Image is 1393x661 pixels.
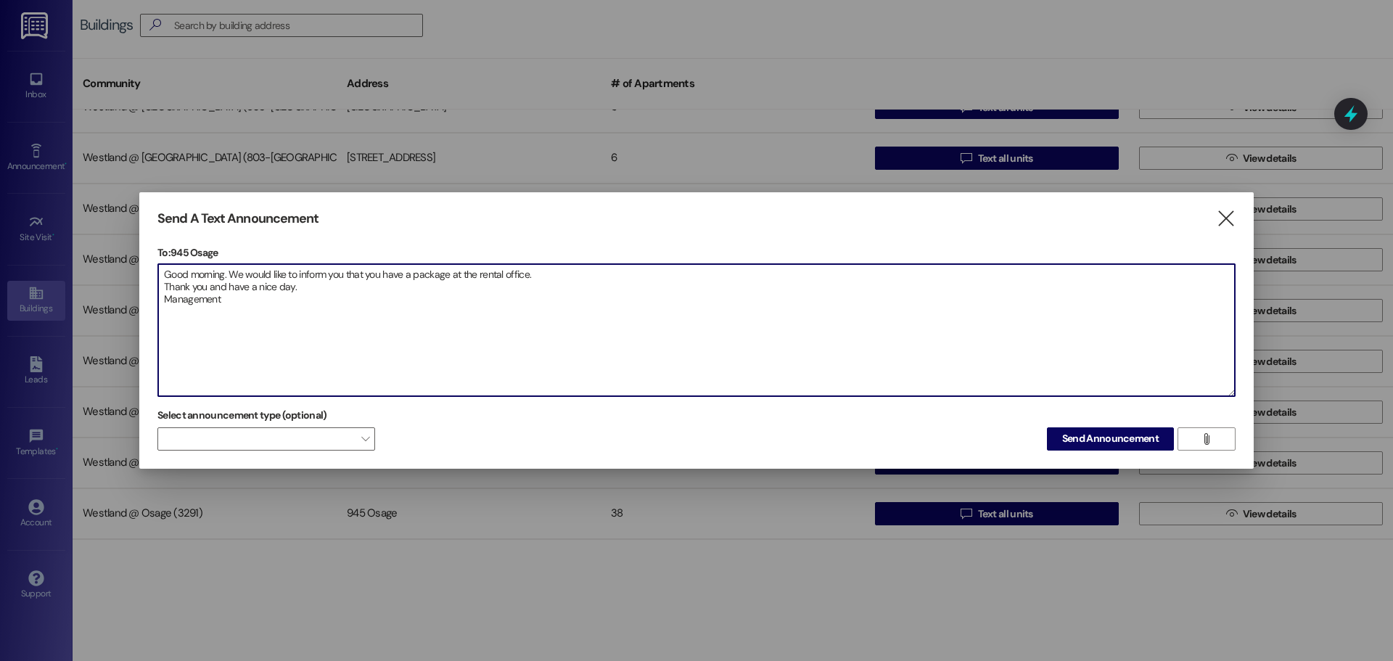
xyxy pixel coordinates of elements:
[157,263,1236,397] div: Good morning. We would like to inform you that you have a package at the rental office. Thank you...
[157,210,319,227] h3: Send A Text Announcement
[1216,211,1236,226] i: 
[157,404,327,427] label: Select announcement type (optional)
[1047,427,1174,451] button: Send Announcement
[1201,433,1212,445] i: 
[158,264,1235,396] textarea: Good morning. We would like to inform you that you have a package at the rental office. Thank you...
[157,245,1236,260] p: To: 945 Osage
[1062,431,1159,446] span: Send Announcement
